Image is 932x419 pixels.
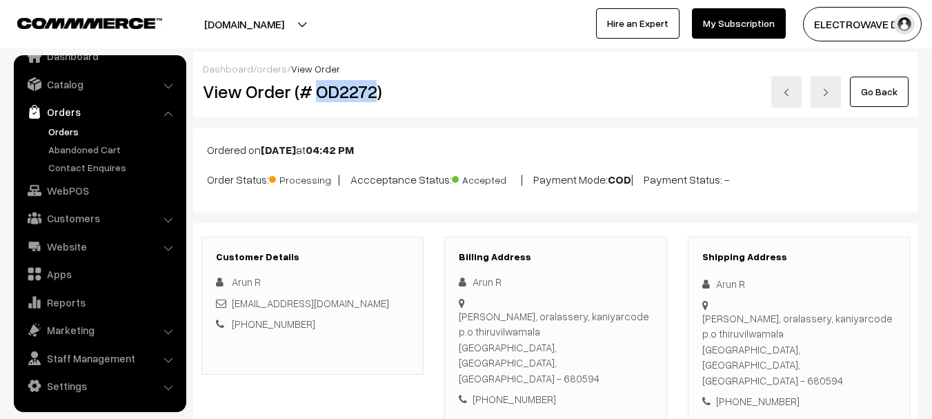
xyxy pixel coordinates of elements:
p: Order Status: | Accceptance Status: | Payment Mode: | Payment Status: - [207,169,904,188]
a: Reports [17,290,181,315]
div: [PHONE_NUMBER] [702,393,895,409]
span: Arun R [232,275,261,288]
div: Arun R [702,276,895,292]
span: Processing [269,169,338,187]
span: View Order [291,63,340,75]
a: Orders [45,124,181,139]
a: Dashboard [17,43,181,68]
a: COMMMERCE [17,14,138,30]
a: Catalog [17,72,181,97]
a: WebPOS [17,178,181,203]
div: [PHONE_NUMBER] [459,391,652,407]
a: Website [17,234,181,259]
a: Hire an Expert [596,8,680,39]
span: Accepted [452,169,521,187]
a: [EMAIL_ADDRESS][DOMAIN_NAME] [232,297,389,309]
a: Contact Enquires [45,160,181,175]
div: / / [203,61,909,76]
img: right-arrow.png [822,88,830,97]
img: left-arrow.png [782,88,791,97]
a: Go Back [850,77,909,107]
a: Customers [17,206,181,231]
b: COD [608,173,631,186]
button: ELECTROWAVE DE… [803,7,922,41]
div: [PERSON_NAME], oralassery, kaniyarcode p.o thiruvilwamala [GEOGRAPHIC_DATA], [GEOGRAPHIC_DATA], [... [702,311,895,389]
button: [DOMAIN_NAME] [156,7,333,41]
p: Ordered on at [207,142,904,158]
div: [PERSON_NAME], oralassery, kaniyarcode p.o thiruvilwamala [GEOGRAPHIC_DATA], [GEOGRAPHIC_DATA], [... [459,309,652,387]
a: orders [257,63,287,75]
b: [DATE] [261,143,296,157]
a: Dashboard [203,63,253,75]
a: [PHONE_NUMBER] [232,318,315,330]
div: Arun R [459,274,652,290]
a: Settings [17,373,181,398]
h3: Billing Address [459,251,652,263]
h3: Shipping Address [702,251,895,263]
a: Abandoned Cart [45,142,181,157]
h2: View Order (# OD2272) [203,81,424,102]
h3: Customer Details [216,251,409,263]
a: My Subscription [692,8,786,39]
img: COMMMERCE [17,18,162,28]
a: Apps [17,262,181,286]
a: Orders [17,99,181,124]
a: Marketing [17,318,181,342]
img: user [894,14,915,35]
b: 04:42 PM [306,143,354,157]
a: Staff Management [17,346,181,371]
